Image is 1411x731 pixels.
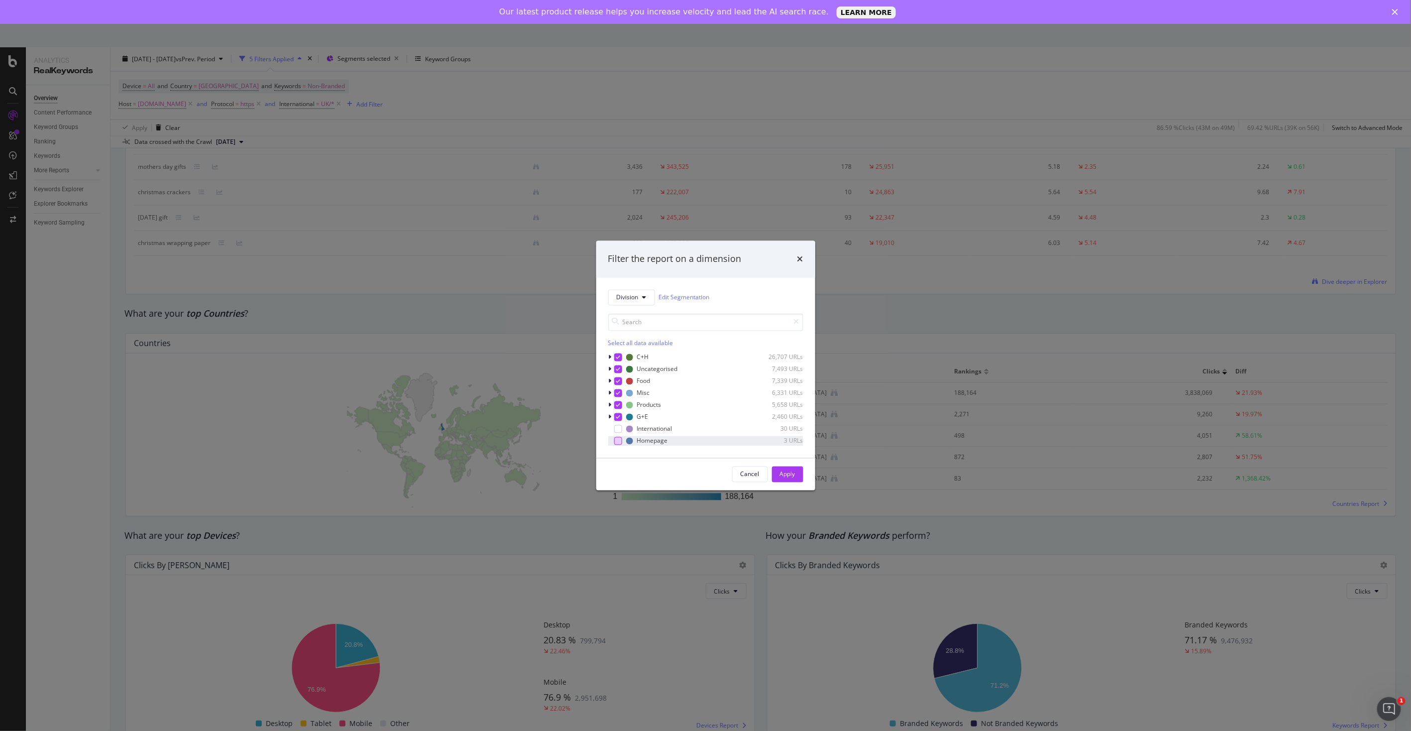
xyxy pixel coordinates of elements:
[637,377,651,385] div: Food
[755,401,803,409] div: 5,658 URLs
[1392,9,1402,15] div: Close
[637,425,672,433] div: International
[637,413,649,421] div: G+E
[617,293,639,302] span: Division
[499,7,829,17] div: Our latest product release helps you increase velocity and lead the AI search race.
[637,389,650,397] div: Misc
[772,466,803,482] button: Apply
[837,6,896,18] a: LEARN MORE
[755,437,803,445] div: 3 URLs
[608,253,742,266] div: Filter the report on a dimension
[637,353,649,362] div: C+H
[755,353,803,362] div: 26,707 URLs
[755,365,803,373] div: 7,493 URLs
[755,413,803,421] div: 2,460 URLs
[637,437,668,445] div: Homepage
[608,313,803,331] input: Search
[1398,697,1406,705] span: 1
[1377,697,1401,721] iframe: Intercom live chat
[732,466,768,482] button: Cancel
[608,289,655,305] button: Division
[608,339,803,347] div: Select all data available
[755,389,803,397] div: 6,331 URLs
[596,241,815,490] div: modal
[755,377,803,385] div: 7,339 URLs
[741,470,760,479] div: Cancel
[755,425,803,433] div: 30 URLs
[637,365,678,373] div: Uncategorised
[797,253,803,266] div: times
[637,401,661,409] div: Products
[780,470,795,479] div: Apply
[659,292,710,303] a: Edit Segmentation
